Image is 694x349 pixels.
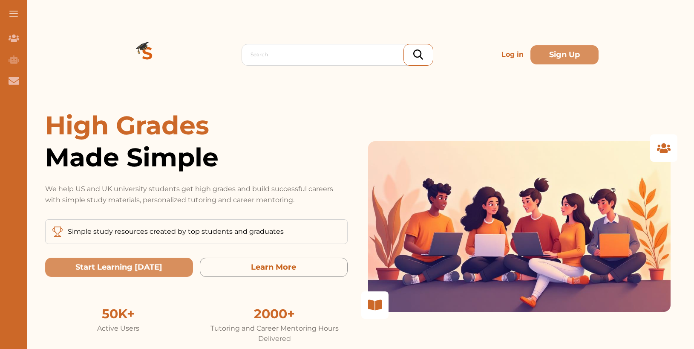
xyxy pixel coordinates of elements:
[45,258,193,277] button: Start Learning Today
[117,24,178,85] img: Logo
[413,49,423,60] img: search_icon
[68,227,284,237] p: Simple study resources created by top students and graduates
[530,45,599,64] button: Sign Up
[45,183,348,206] p: We help US and UK university students get high grades and build successful careers with simple st...
[45,304,191,323] div: 50K+
[45,323,191,334] div: Active Users
[200,258,348,277] button: Learn More
[498,46,527,63] p: Log in
[45,141,348,173] span: Made Simple
[202,304,348,323] div: 2000+
[45,110,209,141] span: High Grades
[202,323,348,344] div: Tutoring and Career Mentoring Hours Delivered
